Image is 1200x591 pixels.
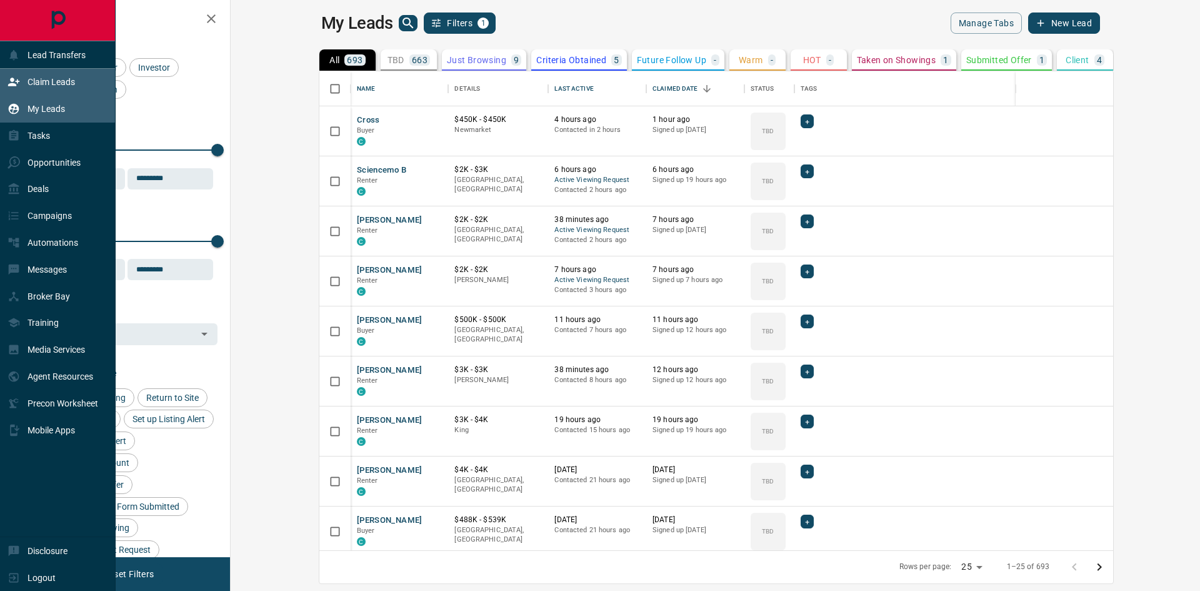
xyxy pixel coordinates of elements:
[514,56,519,64] p: 9
[652,125,738,135] p: Signed up [DATE]
[554,515,640,525] p: [DATE]
[805,515,809,528] span: +
[805,165,809,178] span: +
[454,175,542,194] p: [GEOGRAPHIC_DATA], [GEOGRAPHIC_DATA]
[357,487,366,496] div: condos.ca
[652,525,738,535] p: Signed up [DATE]
[698,80,716,98] button: Sort
[652,415,738,425] p: 19 hours ago
[1007,562,1049,572] p: 1–25 of 693
[357,276,378,285] span: Renter
[805,215,809,228] span: +
[857,56,936,64] p: Taken on Showings
[801,114,814,128] div: +
[637,56,706,64] p: Future Follow Up
[652,265,738,275] p: 7 hours ago
[448,71,548,106] div: Details
[805,265,809,278] span: +
[454,125,542,135] p: Newmarket
[351,71,449,106] div: Name
[801,164,814,178] div: +
[1097,56,1102,64] p: 4
[652,465,738,475] p: [DATE]
[801,71,817,106] div: Tags
[652,475,738,485] p: Signed up [DATE]
[329,56,339,64] p: All
[554,215,640,225] p: 38 minutes ago
[739,56,763,64] p: Warm
[652,315,738,325] p: 11 hours ago
[652,365,738,375] p: 12 hours ago
[554,114,640,125] p: 4 hours ago
[454,164,542,175] p: $2K - $3K
[801,465,814,478] div: +
[357,71,376,106] div: Name
[357,465,422,477] button: [PERSON_NAME]
[652,215,738,225] p: 7 hours ago
[554,465,640,475] p: [DATE]
[762,226,774,236] p: TBD
[554,164,640,175] p: 6 hours ago
[801,515,814,528] div: +
[554,285,640,295] p: Contacted 3 hours ago
[412,56,427,64] p: 663
[357,187,366,196] div: condos.ca
[554,315,640,325] p: 11 hours ago
[454,465,542,475] p: $4K - $4K
[399,15,417,31] button: search button
[762,376,774,386] p: TBD
[805,365,809,378] span: +
[134,63,174,73] span: Investor
[652,175,738,185] p: Signed up 19 hours ago
[554,71,593,106] div: Last Active
[714,56,716,64] p: -
[137,388,207,407] div: Return to Site
[454,215,542,225] p: $2K - $2K
[357,387,366,396] div: condos.ca
[805,415,809,428] span: +
[548,71,646,106] div: Last Active
[454,114,542,125] p: $450K - $450K
[652,325,738,335] p: Signed up 12 hours ago
[357,226,378,235] span: Renter
[943,56,948,64] p: 1
[751,71,774,106] div: Status
[424,13,496,34] button: Filters1
[803,56,821,64] p: HOT
[554,365,640,375] p: 38 minutes ago
[357,427,378,435] span: Renter
[801,265,814,278] div: +
[554,475,640,485] p: Contacted 21 hours ago
[554,325,640,335] p: Contacted 7 hours ago
[554,415,640,425] p: 19 hours ago
[762,527,774,536] p: TBD
[805,465,809,478] span: +
[554,235,640,245] p: Contacted 2 hours ago
[554,125,640,135] p: Contacted in 2 hours
[124,410,214,428] div: Set up Listing Alert
[357,265,422,276] button: [PERSON_NAME]
[956,558,986,576] div: 25
[357,315,422,326] button: [PERSON_NAME]
[454,525,542,545] p: [GEOGRAPHIC_DATA], [GEOGRAPHIC_DATA]
[196,325,213,343] button: Open
[771,56,773,64] p: -
[357,237,366,246] div: condos.ca
[554,185,640,195] p: Contacted 2 hours ago
[357,515,422,527] button: [PERSON_NAME]
[357,176,378,184] span: Renter
[357,126,375,134] span: Buyer
[801,365,814,378] div: +
[652,375,738,385] p: Signed up 12 hours ago
[129,58,179,77] div: Investor
[801,315,814,328] div: +
[357,376,378,385] span: Renter
[142,393,203,403] span: Return to Site
[454,325,542,345] p: [GEOGRAPHIC_DATA], [GEOGRAPHIC_DATA]
[652,425,738,435] p: Signed up 19 hours ago
[554,265,640,275] p: 7 hours ago
[454,365,542,375] p: $3K - $3K
[454,71,480,106] div: Details
[454,265,542,275] p: $2K - $2K
[357,164,406,176] button: Sciencemo B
